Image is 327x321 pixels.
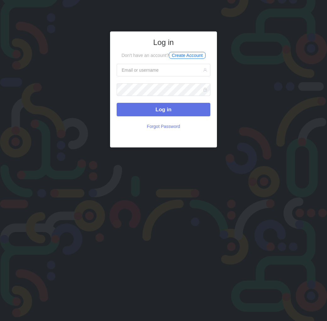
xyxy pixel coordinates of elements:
span: Log in [156,107,172,113]
a: Create Account [169,52,205,59]
p: Don't have an account? [117,52,210,59]
a: Forgot Password [147,120,180,133]
input: Email or username [117,64,210,76]
span: Forgot Password [147,124,180,129]
button: Log in with email and password [117,103,210,116]
iframe: Ybug feedback widget [314,142,327,179]
h2: Log in [117,38,210,47]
